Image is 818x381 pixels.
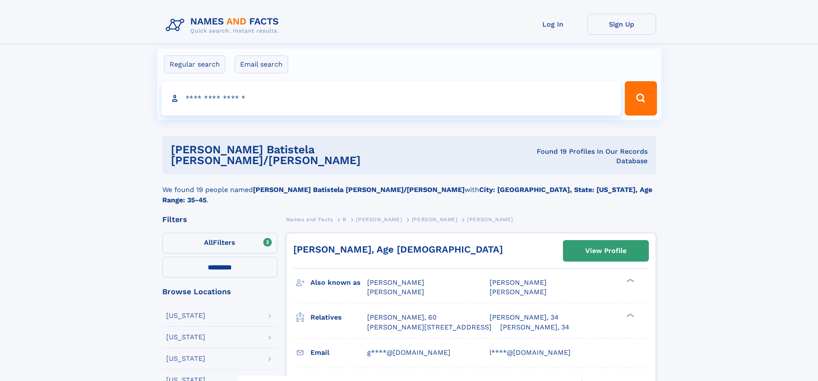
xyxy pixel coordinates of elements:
[412,216,458,223] span: [PERSON_NAME]
[162,186,652,204] b: City: [GEOGRAPHIC_DATA], State: [US_STATE], Age Range: 35-45
[164,55,225,73] label: Regular search
[204,238,213,247] span: All
[310,345,367,360] h3: Email
[356,214,402,225] a: [PERSON_NAME]
[585,241,626,261] div: View Profile
[166,355,205,362] div: [US_STATE]
[310,275,367,290] h3: Also known as
[162,288,277,296] div: Browse Locations
[166,312,205,319] div: [US_STATE]
[624,278,635,283] div: ❯
[625,81,657,116] button: Search Button
[587,14,656,35] a: Sign Up
[343,216,347,223] span: B
[367,278,424,287] span: [PERSON_NAME]
[162,14,286,37] img: Logo Names and Facts
[343,214,347,225] a: B
[171,144,505,166] h1: [PERSON_NAME] batistela [PERSON_NAME]/[PERSON_NAME]
[412,214,458,225] a: [PERSON_NAME]
[286,214,333,225] a: Names and Facts
[162,216,277,223] div: Filters
[519,14,587,35] a: Log In
[624,313,635,318] div: ❯
[166,334,205,341] div: [US_STATE]
[467,216,513,223] span: [PERSON_NAME]
[563,241,648,261] a: View Profile
[310,310,367,325] h3: Relatives
[161,81,621,116] input: search input
[505,147,648,166] div: Found 19 Profiles In Our Records Database
[293,244,503,255] a: [PERSON_NAME], Age [DEMOGRAPHIC_DATA]
[490,288,547,296] span: [PERSON_NAME]
[253,186,465,194] b: [PERSON_NAME] Batistela [PERSON_NAME]/[PERSON_NAME]
[500,323,569,332] a: [PERSON_NAME], 34
[367,313,437,322] a: [PERSON_NAME], 60
[234,55,288,73] label: Email search
[162,233,277,253] label: Filters
[490,278,547,287] span: [PERSON_NAME]
[162,174,656,205] div: We found 19 people named with .
[490,313,559,322] a: [PERSON_NAME], 34
[367,323,492,332] a: [PERSON_NAME][STREET_ADDRESS]
[356,216,402,223] span: [PERSON_NAME]
[367,288,424,296] span: [PERSON_NAME]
